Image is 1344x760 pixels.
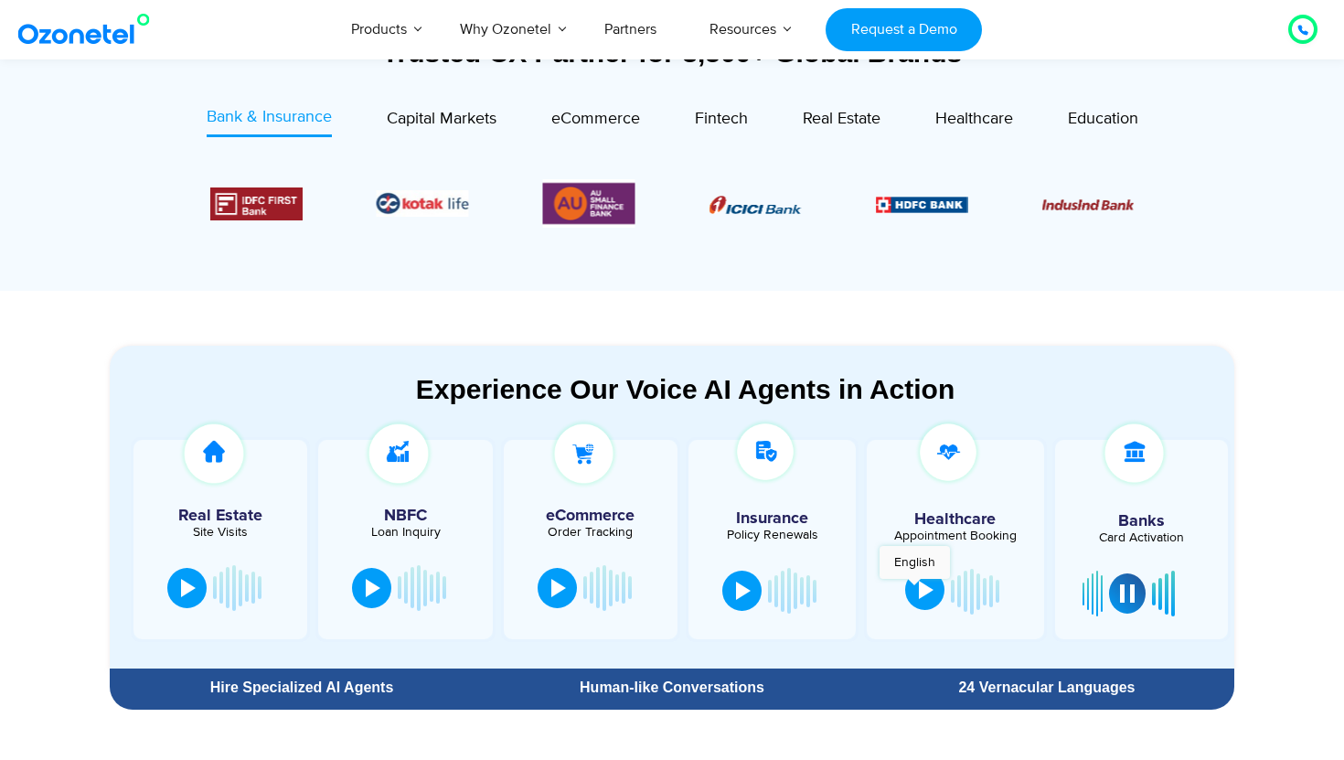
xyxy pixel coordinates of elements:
[880,511,1029,528] h5: Healthcare
[935,105,1013,137] a: Healthcare
[875,197,967,212] img: Picture9.png
[1064,513,1219,530] h5: Banks
[1064,531,1219,544] div: Card Activation
[143,526,298,539] div: Site Visits
[709,193,801,215] div: 1 / 6
[210,187,303,220] img: Picture12.png
[377,190,469,217] div: 5 / 6
[695,105,748,137] a: Fintech
[128,373,1243,405] div: Experience Our Voice AI Agents in Action
[551,105,640,137] a: eCommerce
[551,109,640,129] span: eCommerce
[494,680,850,695] div: Human-like Conversations
[1068,109,1138,129] span: Education
[869,680,1225,695] div: 24 Vernacular Languages
[327,526,483,539] div: Loan Inquiry
[709,196,801,214] img: Picture8.png
[698,510,847,527] h5: Insurance
[935,109,1013,129] span: Healthcare
[803,105,880,137] a: Real Estate
[119,680,485,695] div: Hire Specialized AI Agents
[327,508,483,524] h5: NBFC
[826,8,982,51] a: Request a Demo
[207,107,332,127] span: Bank & Insurance
[210,187,303,220] div: 4 / 6
[803,109,880,129] span: Real Estate
[377,190,469,217] img: Picture26.jpg
[875,193,967,215] div: 2 / 6
[1068,105,1138,137] a: Education
[695,109,748,129] span: Fintech
[143,508,298,524] h5: Real Estate
[387,105,496,137] a: Capital Markets
[543,179,635,228] img: Picture13.png
[210,179,1134,228] div: Image Carousel
[543,179,635,228] div: 6 / 6
[1041,199,1134,210] img: Picture10.png
[513,508,668,524] h5: eCommerce
[513,526,668,539] div: Order Tracking
[207,105,332,137] a: Bank & Insurance
[698,529,847,541] div: Policy Renewals
[1041,193,1134,215] div: 3 / 6
[387,109,496,129] span: Capital Markets
[880,530,1029,542] div: Appointment Booking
